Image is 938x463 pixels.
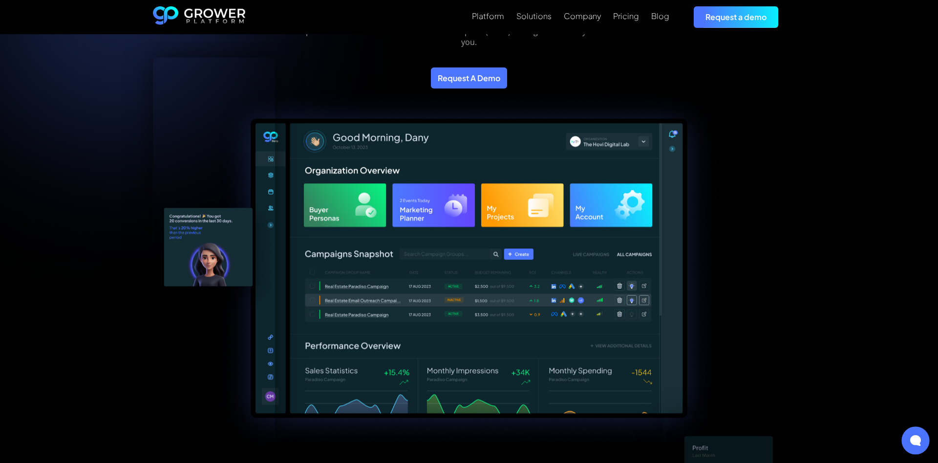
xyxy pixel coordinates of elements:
[564,11,601,21] div: Company
[651,11,669,21] div: Blog
[564,10,601,22] a: Company
[516,10,552,22] a: Solutions
[153,6,246,28] a: home
[694,6,778,27] a: Request a demo
[613,11,639,21] div: Pricing
[472,10,504,22] a: Platform
[613,10,639,22] a: Pricing
[431,67,507,88] a: Request A Demo
[472,11,504,21] div: Platform
[516,11,552,21] div: Solutions
[651,10,669,22] a: Blog
[216,87,722,454] img: digital marketing reporting dashboard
